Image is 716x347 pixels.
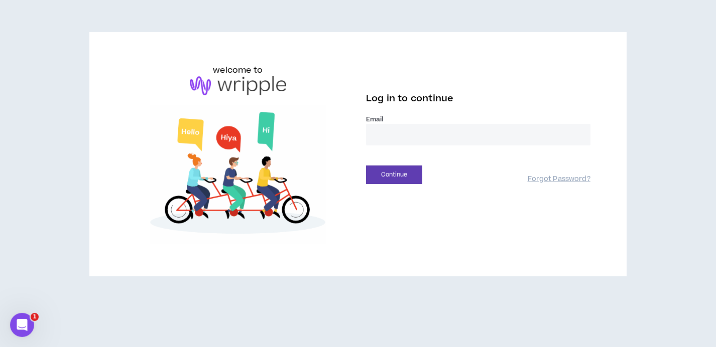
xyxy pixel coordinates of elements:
button: Continue [366,165,422,184]
img: Welcome to Wripple [126,105,350,245]
label: Email [366,115,590,124]
a: Forgot Password? [528,175,590,184]
span: 1 [31,313,39,321]
span: Log in to continue [366,92,453,105]
iframe: Intercom live chat [10,313,34,337]
img: logo-brand.png [190,76,286,95]
h6: welcome to [213,64,263,76]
